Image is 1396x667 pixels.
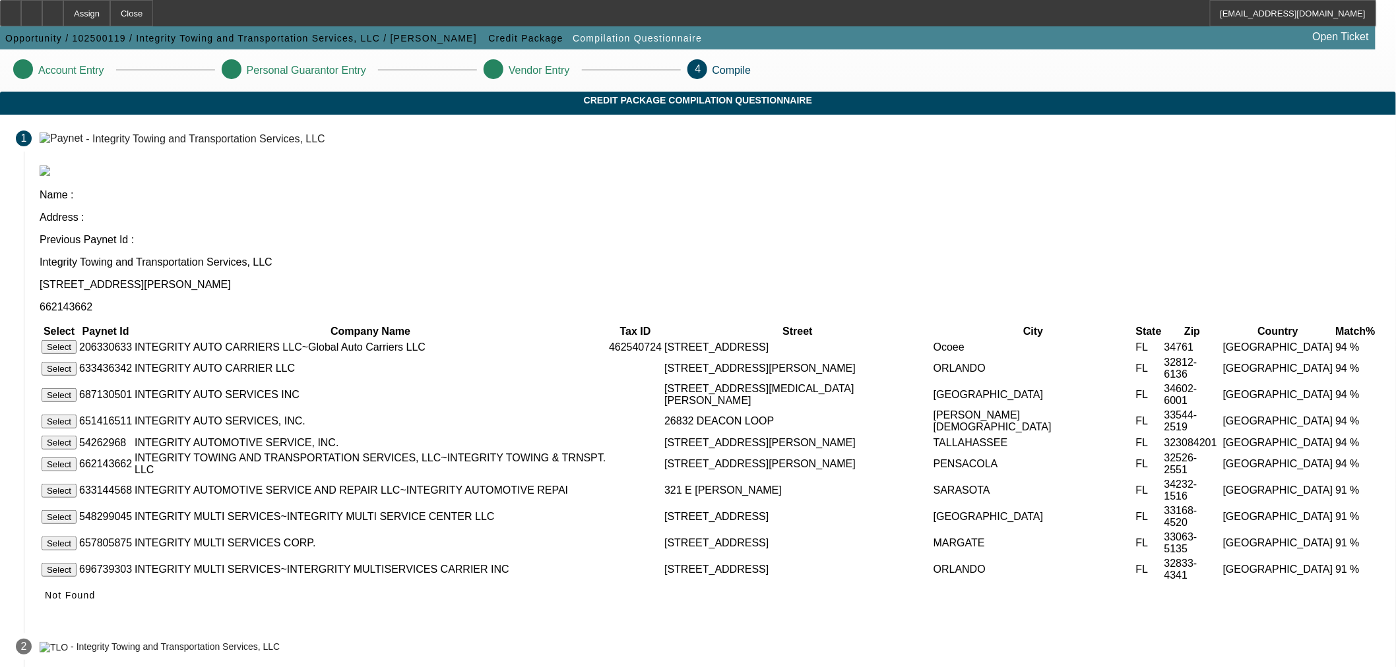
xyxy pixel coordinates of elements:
th: Zip [1164,325,1221,338]
p: [STREET_ADDRESS][PERSON_NAME] [40,279,1380,291]
td: 633436342 [79,356,133,381]
p: Account Entry [38,65,104,76]
td: [STREET_ADDRESS][PERSON_NAME] [664,451,932,477]
button: Select [42,536,77,550]
td: 34602-6001 [1164,382,1221,407]
td: [STREET_ADDRESS][PERSON_NAME] [664,435,932,450]
td: FL [1135,339,1162,355]
td: INTEGRITY AUTO CARRIERS LLC~Global Auto Carriers LLC [134,339,607,355]
td: 696739303 [79,557,133,582]
td: 94 % [1335,409,1376,434]
span: Compilation Questionnaire [573,33,702,43]
img: paynet_logo.jpg [40,165,50,176]
td: 33168-4520 [1164,504,1221,529]
td: 32812-6136 [1164,356,1221,381]
td: 26832 DEACON LOOP [664,409,932,434]
span: Credit Package [488,33,563,43]
td: INTEGRITY AUTOMOTIVE SERVICE AND REPAIR LLC~INTEGRITY AUTOMOTIVE REPAI [134,478,607,503]
td: [GEOGRAPHIC_DATA] [933,382,1134,407]
td: [GEOGRAPHIC_DATA] [1222,451,1334,477]
td: [GEOGRAPHIC_DATA] [1222,339,1334,355]
td: 33544-2519 [1164,409,1221,434]
td: [GEOGRAPHIC_DATA] [1222,409,1334,434]
td: 633144568 [79,478,133,503]
button: Select [42,510,77,524]
td: INTEGRITY AUTO SERVICES INC [134,382,607,407]
td: FL [1135,531,1162,556]
td: 34232-1516 [1164,478,1221,503]
p: Vendor Entry [509,65,570,76]
td: INTEGRITY AUTO CARRIER LLC [134,356,607,381]
td: INTEGRITY AUTOMOTIVE SERVICE, INC. [134,435,607,450]
p: Personal Guarantor Entry [247,65,366,76]
th: Country [1222,325,1334,338]
td: 94 % [1335,339,1376,355]
td: PENSACOLA [933,451,1134,477]
td: 651416511 [79,409,133,434]
td: [STREET_ADDRESS][PERSON_NAME] [664,356,932,381]
td: TALLAHASSEE [933,435,1134,450]
span: 1 [21,132,27,144]
td: 94 % [1335,435,1376,450]
button: Not Found [40,583,101,607]
td: [GEOGRAPHIC_DATA] [1222,356,1334,381]
th: Paynet Id [79,325,133,338]
td: 548299045 [79,504,133,529]
td: FL [1135,504,1162,529]
span: Not Found [45,590,96,600]
td: [GEOGRAPHIC_DATA] [1222,382,1334,407]
td: [STREET_ADDRESS] [664,531,932,556]
p: Address : [40,212,1380,223]
div: - Integrity Towing and Transportation Services, LLC [86,132,325,144]
td: [GEOGRAPHIC_DATA] [1222,531,1334,556]
td: FL [1135,356,1162,381]
td: 54262968 [79,435,133,450]
td: 94 % [1335,356,1376,381]
td: ORLANDO [933,557,1134,582]
p: Previous Paynet Id : [40,234,1380,246]
td: 206330633 [79,339,133,355]
img: Paynet [40,132,83,144]
td: MARGATE [933,531,1134,556]
p: Integrity Towing and Transportation Services, LLC [40,256,1380,268]
td: 662143662 [79,451,133,477]
a: Open Ticket [1308,26,1374,48]
p: 662143662 [40,301,1380,313]
td: 321 E [PERSON_NAME] [664,478,932,503]
td: 91 % [1335,504,1376,529]
td: [STREET_ADDRESS][MEDICAL_DATA][PERSON_NAME] [664,382,932,407]
td: INTEGRITY MULTI SERVICES~INTERGRITY MULTISERVICES CARRIER INC [134,557,607,582]
span: Credit Package Compilation Questionnaire [10,95,1386,105]
td: [GEOGRAPHIC_DATA] [933,504,1134,529]
td: 94 % [1335,451,1376,477]
th: Company Name [134,325,607,338]
td: 657805875 [79,531,133,556]
th: Tax ID [608,325,662,338]
th: Select [41,325,77,338]
td: 32833-4341 [1164,557,1221,582]
div: - Integrity Towing and Transportation Services, LLC [71,642,280,652]
th: City [933,325,1134,338]
td: FL [1135,435,1162,450]
p: Compile [713,65,751,76]
td: [GEOGRAPHIC_DATA] [1222,435,1334,450]
td: FL [1135,382,1162,407]
td: 91 % [1335,531,1376,556]
button: Compilation Questionnaire [569,26,705,50]
td: 687130501 [79,382,133,407]
button: Select [42,362,77,376]
th: Match% [1335,325,1376,338]
td: SARASOTA [933,478,1134,503]
td: INTEGRITY MULTI SERVICES~INTEGRITY MULTI SERVICE CENTER LLC [134,504,607,529]
button: Select [42,340,77,354]
button: Select [42,388,77,402]
button: Select [42,415,77,428]
td: 94 % [1335,382,1376,407]
span: Opportunity / 102500119 / Integrity Towing and Transportation Services, LLC / [PERSON_NAME] [5,33,477,43]
td: 34761 [1164,339,1221,355]
th: State [1135,325,1162,338]
td: FL [1135,478,1162,503]
td: [GEOGRAPHIC_DATA] [1222,504,1334,529]
td: [STREET_ADDRESS] [664,504,932,529]
button: Select [42,436,77,449]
